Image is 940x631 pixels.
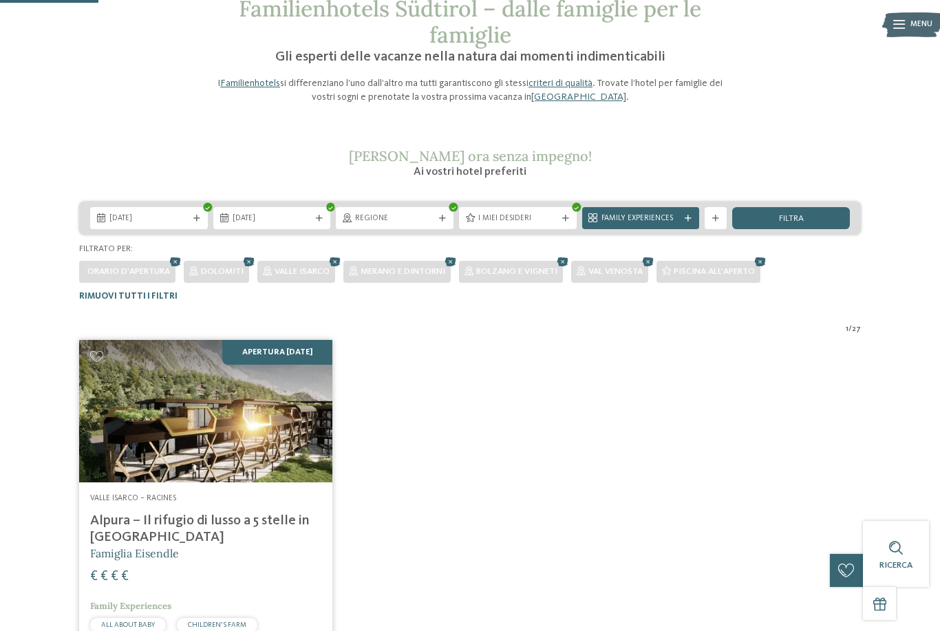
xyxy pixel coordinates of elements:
[275,267,330,276] span: Valle Isarco
[90,546,179,560] span: Famiglia Eisendle
[848,324,852,335] span: /
[355,213,434,224] span: Regione
[201,267,244,276] span: Dolomiti
[779,215,804,224] span: filtra
[588,267,643,276] span: Val Venosta
[478,213,557,224] span: I miei desideri
[101,621,155,628] span: ALL ABOUT BABY
[87,267,170,276] span: Orario d'apertura
[414,167,526,178] span: Ai vostri hotel preferiti
[476,267,557,276] span: Bolzano e vigneti
[79,244,133,253] span: Filtrato per:
[361,267,445,276] span: Merano e dintorni
[879,561,912,570] span: Ricerca
[275,50,665,64] span: Gli esperti delle vacanze nella natura dai momenti indimenticabili
[188,621,246,628] span: CHILDREN’S FARM
[846,324,848,335] span: 1
[349,147,592,164] span: [PERSON_NAME] ora senza impegno!
[90,494,176,502] span: Valle Isarco – Racines
[111,570,118,584] span: €
[531,92,626,102] a: [GEOGRAPHIC_DATA]
[90,570,98,584] span: €
[79,292,178,301] span: Rimuovi tutti i filtri
[109,213,189,224] span: [DATE]
[852,324,861,335] span: 27
[90,600,171,612] span: Family Experiences
[528,78,592,88] a: criteri di qualità
[90,513,321,546] h4: Alpura – Il rifugio di lusso a 5 stelle in [GEOGRAPHIC_DATA]
[220,78,280,88] a: Familienhotels
[233,213,312,224] span: [DATE]
[209,76,731,104] p: I si differenziano l’uno dall’altro ma tutti garantiscono gli stessi . Trovate l’hotel per famigl...
[121,570,129,584] span: €
[100,570,108,584] span: €
[674,267,755,276] span: Piscina all'aperto
[79,340,332,482] img: Cercate un hotel per famiglie? Qui troverete solo i migliori!
[601,213,681,224] span: Family Experiences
